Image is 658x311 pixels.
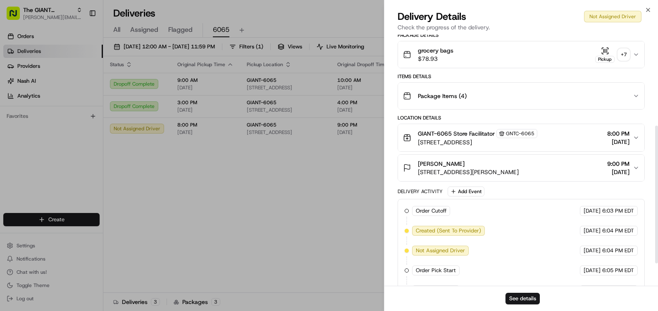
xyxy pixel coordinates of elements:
span: Order Pick Start [416,267,456,274]
span: 8:00 PM [607,129,629,138]
div: Items Details [398,73,645,80]
button: Package Items (4) [398,83,644,109]
span: [DATE] [584,247,601,254]
span: [DATE] [584,207,601,215]
span: 6:05 PM EDT [602,267,634,274]
span: Package Items ( 4 ) [418,92,467,100]
button: [PERSON_NAME][STREET_ADDRESS][PERSON_NAME]9:00 PM[DATE] [398,155,644,181]
span: 6:03 PM EDT [602,207,634,215]
img: 1736555255976-a54dd68f-1ca7-489b-9aae-adbdc363a1c4 [8,79,23,94]
span: Pylon [82,140,100,146]
img: Nash [8,8,25,25]
div: + 7 [618,49,629,60]
span: [DATE] [584,267,601,274]
span: Order Cutoff [416,207,446,215]
div: 📗 [8,121,15,127]
span: Created (Sent To Provider) [416,227,481,234]
span: GIANT-6065 Store Facilitator [418,129,495,138]
input: Clear [21,53,136,62]
button: Start new chat [141,81,150,91]
div: 💻 [70,121,76,127]
button: Pickup [595,47,615,63]
div: Pickup [595,56,615,63]
button: Pickup+7 [595,47,629,63]
button: GIANT-6065 Store FacilitatorGNTC-6065[STREET_ADDRESS]8:00 PM[DATE] [398,124,644,151]
span: Delivery Details [398,10,466,23]
div: Delivery Activity [398,188,443,195]
span: Knowledge Base [17,120,63,128]
span: GNTC-6065 [506,130,534,137]
span: [PERSON_NAME] [418,160,465,168]
div: We're available if you need us! [28,87,105,94]
span: 6:04 PM EDT [602,227,634,234]
span: [DATE] [584,227,601,234]
span: $78.93 [418,55,453,63]
a: 📗Knowledge Base [5,117,67,132]
div: Location Details [398,115,645,121]
button: Add Event [448,187,484,196]
span: 6:04 PM EDT [602,247,634,254]
span: [DATE] [607,138,629,146]
a: Powered byPylon [58,140,100,146]
span: 9:00 PM [607,160,629,168]
span: Not Assigned Driver [416,247,465,254]
a: 💻API Documentation [67,117,136,132]
p: Welcome 👋 [8,33,150,46]
span: [STREET_ADDRESS] [418,138,537,146]
p: Check the progress of the delivery. [398,23,645,31]
span: grocery bags [418,46,453,55]
div: Package Details [398,32,645,38]
span: [STREET_ADDRESS][PERSON_NAME] [418,168,519,176]
span: API Documentation [78,120,133,128]
button: See details [505,293,540,304]
div: Start new chat [28,79,136,87]
button: grocery bags$78.93Pickup+7 [398,41,644,68]
span: [DATE] [607,168,629,176]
